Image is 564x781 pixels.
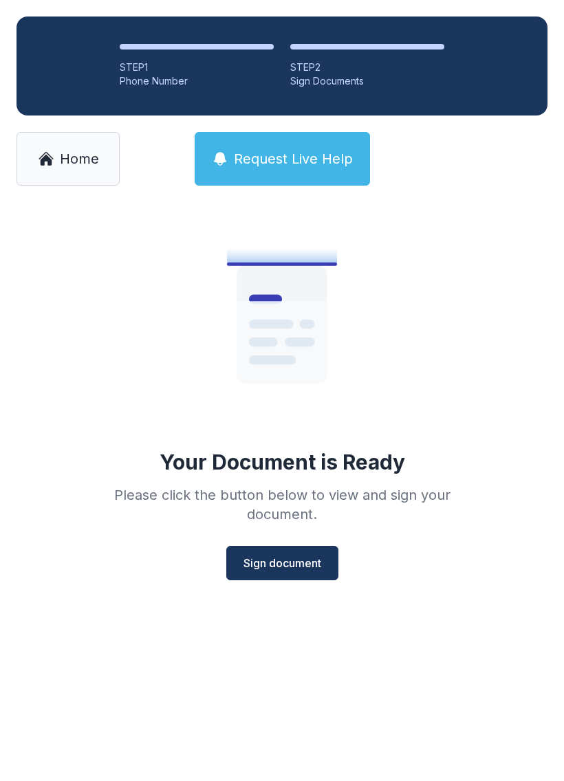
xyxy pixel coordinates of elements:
[234,149,353,168] span: Request Live Help
[84,485,480,524] div: Please click the button below to view and sign your document.
[290,60,444,74] div: STEP 2
[60,149,99,168] span: Home
[120,74,274,88] div: Phone Number
[160,450,405,474] div: Your Document is Ready
[243,555,321,571] span: Sign document
[290,74,444,88] div: Sign Documents
[120,60,274,74] div: STEP 1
